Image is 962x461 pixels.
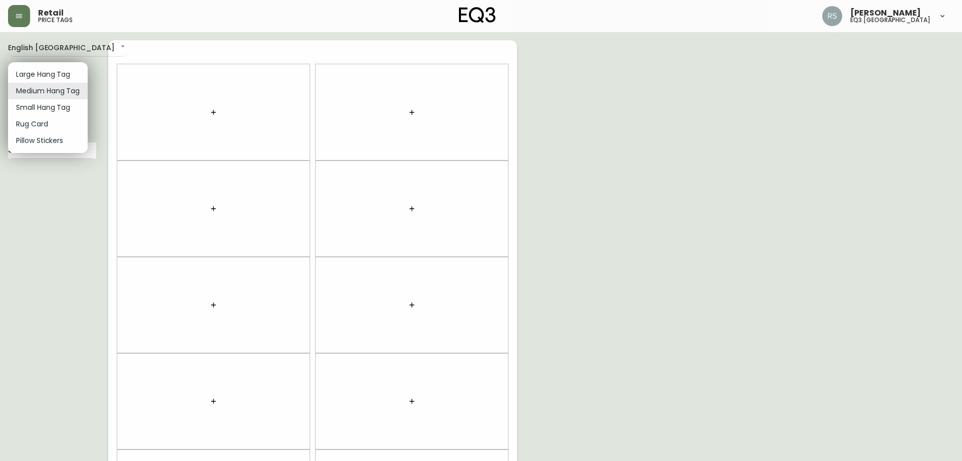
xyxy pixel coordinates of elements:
li: Small Hang Tag [8,99,88,116]
li: Large Hang Tag [8,66,88,83]
textarea: SPY SQUARE MIRROR - BLACK [30,41,138,69]
li: Medium Hang Tag [8,83,88,99]
li: Pillow Stickers [8,132,88,149]
li: Rug Card [8,116,88,132]
textarea: Thin aluminum frame, wall mount. Assembly required. Mounting hardware not included. 24" H X 24" W... [30,73,138,117]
